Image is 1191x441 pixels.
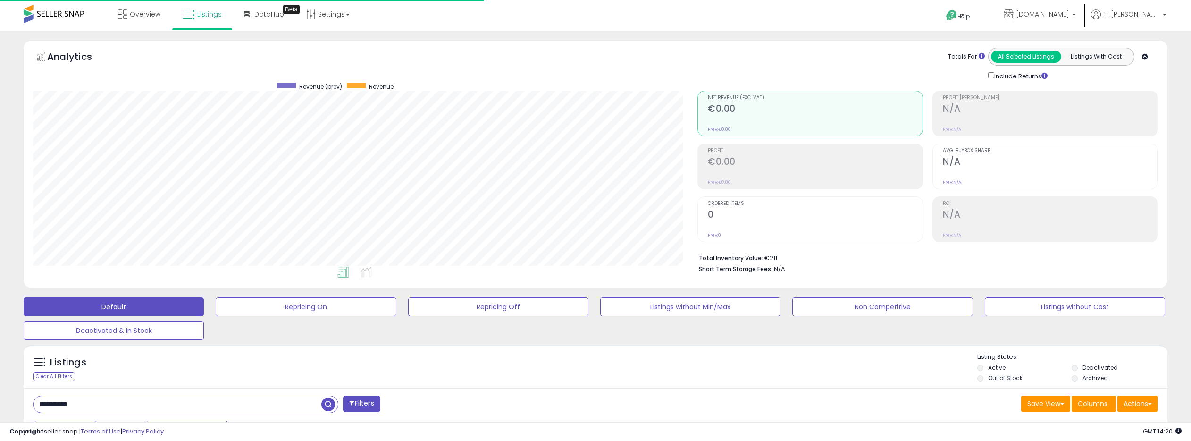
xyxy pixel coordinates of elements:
[699,252,1151,263] li: €211
[1061,51,1131,63] button: Listings With Cost
[708,95,923,101] span: Net Revenue (Exc. VAT)
[34,421,97,437] button: Last 7 Days
[9,427,44,436] strong: Copyright
[708,232,721,238] small: Prev: 0
[50,356,86,369] h5: Listings
[977,353,1167,362] p: Listing States:
[1072,396,1116,412] button: Columns
[600,297,780,316] button: Listings without Min/Max
[1103,9,1160,19] span: Hi [PERSON_NAME]
[1016,9,1069,19] span: [DOMAIN_NAME]
[1082,364,1118,372] label: Deactivated
[1117,396,1158,412] button: Actions
[943,148,1157,153] span: Avg. Buybox Share
[774,264,785,273] span: N/A
[1078,399,1107,408] span: Columns
[946,9,957,21] i: Get Help
[699,265,772,273] b: Short Term Storage Fees:
[299,83,342,91] span: Revenue (prev)
[708,148,923,153] span: Profit
[33,372,75,381] div: Clear All Filters
[1143,427,1182,436] span: 2025-10-9 14:20 GMT
[943,103,1157,116] h2: N/A
[81,427,121,436] a: Terms of Use
[943,156,1157,169] h2: N/A
[130,9,160,19] span: Overview
[943,179,961,185] small: Prev: N/A
[1091,9,1166,31] a: Hi [PERSON_NAME]
[943,201,1157,206] span: ROI
[24,297,204,316] button: Default
[122,427,164,436] a: Privacy Policy
[708,209,923,222] h2: 0
[343,396,380,412] button: Filters
[47,50,110,66] h5: Analytics
[699,254,763,262] b: Total Inventory Value:
[943,95,1157,101] span: Profit [PERSON_NAME]
[939,2,989,31] a: Help
[708,179,731,185] small: Prev: €0.00
[254,9,284,19] span: DataHub
[197,9,222,19] span: Listings
[708,103,923,116] h2: €0.00
[708,201,923,206] span: Ordered Items
[24,321,204,340] button: Deactivated & In Stock
[1021,396,1070,412] button: Save View
[708,127,731,132] small: Prev: €0.00
[408,297,588,316] button: Repricing Off
[988,364,1006,372] label: Active
[792,297,973,316] button: Non Competitive
[957,12,970,20] span: Help
[708,156,923,169] h2: €0.00
[9,427,164,436] div: seller snap | |
[369,83,394,91] span: Revenue
[943,127,961,132] small: Prev: N/A
[988,374,1023,382] label: Out of Stock
[216,297,396,316] button: Repricing On
[981,70,1059,81] div: Include Returns
[943,209,1157,222] h2: N/A
[283,5,300,14] div: Tooltip anchor
[948,52,985,61] div: Totals For
[943,232,961,238] small: Prev: N/A
[991,51,1061,63] button: All Selected Listings
[146,421,228,437] button: Sep-24 - Sep-30
[985,297,1165,316] button: Listings without Cost
[1082,374,1108,382] label: Archived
